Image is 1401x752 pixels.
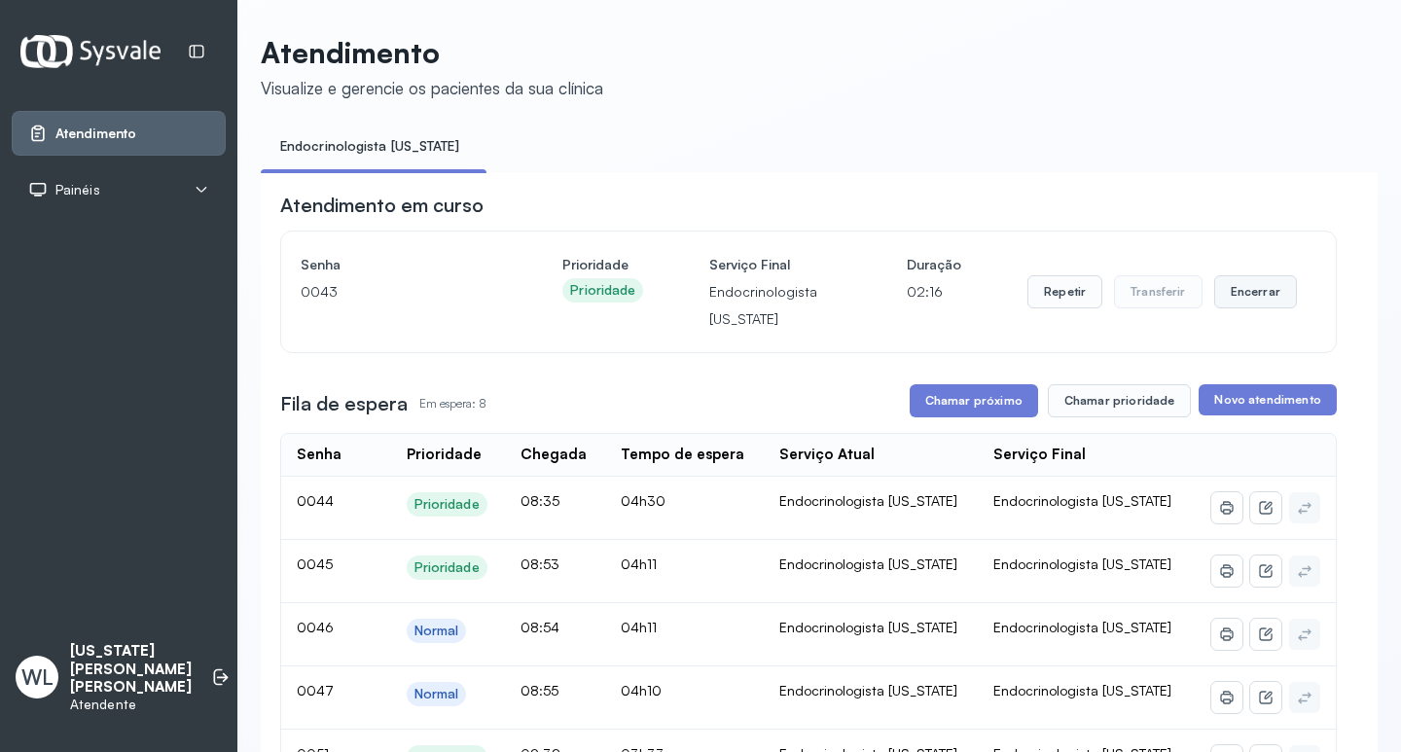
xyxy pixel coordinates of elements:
a: Atendimento [28,124,209,143]
h3: Atendimento em curso [280,192,484,219]
span: 04h11 [621,555,657,572]
h4: Prioridade [562,251,643,278]
div: Endocrinologista [US_STATE] [779,492,962,510]
div: Prioridade [570,282,635,299]
div: Tempo de espera [621,446,744,464]
span: 08:55 [521,682,558,698]
span: 04h30 [621,492,665,509]
button: Transferir [1114,275,1203,308]
a: Endocrinologista [US_STATE] [261,130,479,162]
button: Repetir [1027,275,1102,308]
div: Endocrinologista [US_STATE] [779,682,962,699]
h4: Duração [907,251,961,278]
span: 0046 [297,619,334,635]
h4: Senha [301,251,496,278]
span: 0045 [297,555,333,572]
span: Atendimento [55,125,136,142]
div: Chegada [521,446,587,464]
span: 08:54 [521,619,559,635]
span: 04h11 [621,619,657,635]
span: 08:53 [521,555,559,572]
img: Logotipo do estabelecimento [20,35,161,67]
span: Endocrinologista [US_STATE] [993,555,1171,572]
h4: Serviço Final [709,251,841,278]
div: Senha [297,446,341,464]
p: 02:16 [907,278,961,305]
p: Atendente [70,697,192,713]
div: Serviço Final [993,446,1086,464]
div: Prioridade [407,446,482,464]
span: 08:35 [521,492,559,509]
span: Endocrinologista [US_STATE] [993,492,1171,509]
p: 0043 [301,278,496,305]
div: Endocrinologista [US_STATE] [779,619,962,636]
div: Normal [414,623,459,639]
h3: Fila de espera [280,390,408,417]
button: Chamar prioridade [1048,384,1192,417]
div: Prioridade [414,559,480,576]
p: [US_STATE] [PERSON_NAME] [PERSON_NAME] [70,642,192,697]
button: Chamar próximo [910,384,1038,417]
span: Endocrinologista [US_STATE] [993,619,1171,635]
p: Endocrinologista [US_STATE] [709,278,841,333]
p: Em espera: 8 [419,390,486,417]
div: Visualize e gerencie os pacientes da sua clínica [261,78,603,98]
span: Painéis [55,182,100,198]
span: 0044 [297,492,334,509]
button: Encerrar [1214,275,1297,308]
span: WL [21,664,54,690]
div: Serviço Atual [779,446,875,464]
p: Atendimento [261,35,603,70]
div: Prioridade [414,496,480,513]
span: Endocrinologista [US_STATE] [993,682,1171,698]
div: Endocrinologista [US_STATE] [779,555,962,573]
button: Novo atendimento [1199,384,1336,415]
div: Normal [414,686,459,702]
span: 0047 [297,682,334,698]
span: 04h10 [621,682,662,698]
